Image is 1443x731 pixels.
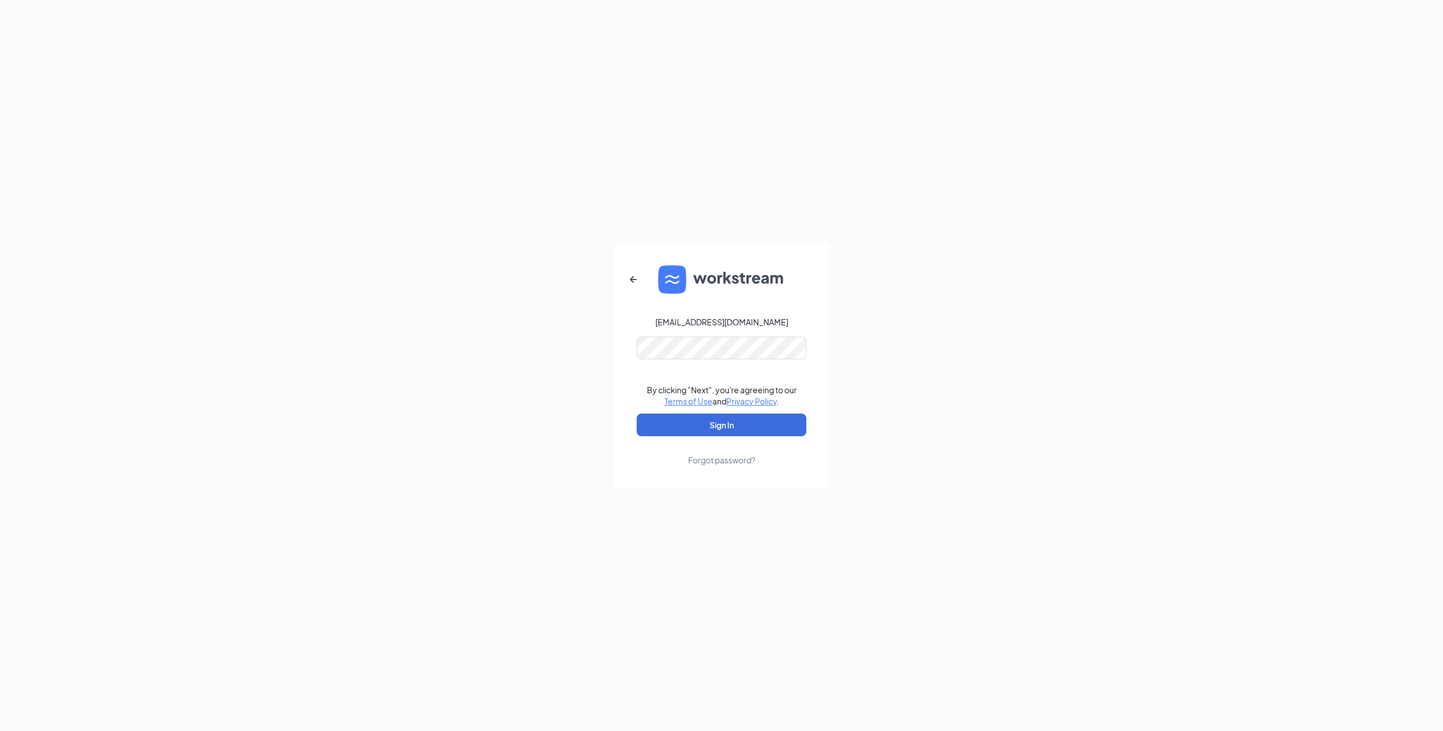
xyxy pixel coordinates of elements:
[637,414,806,436] button: Sign In
[655,316,788,328] div: [EMAIL_ADDRESS][DOMAIN_NAME]
[688,454,755,466] div: Forgot password?
[627,273,640,286] svg: ArrowLeftNew
[727,396,777,406] a: Privacy Policy
[658,265,785,294] img: WS logo and Workstream text
[620,266,647,293] button: ArrowLeftNew
[664,396,712,406] a: Terms of Use
[688,436,755,466] a: Forgot password?
[647,384,797,407] div: By clicking "Next", you're agreeing to our and .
